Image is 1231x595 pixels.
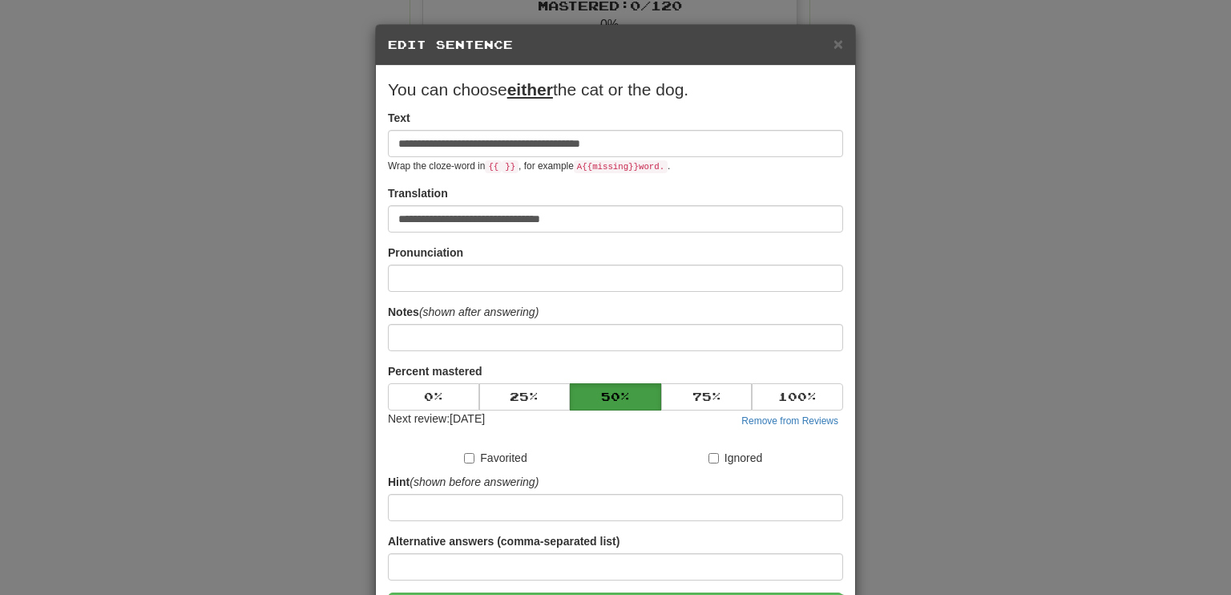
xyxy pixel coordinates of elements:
code: }} [502,160,519,173]
u: either [507,80,553,99]
span: × [833,34,843,53]
label: Pronunciation [388,245,463,261]
code: A {{ missing }} word. [574,160,668,173]
input: Ignored [708,453,719,463]
button: 0% [388,383,479,411]
label: Notes [388,304,539,320]
button: 100% [752,383,843,411]
label: Hint [388,474,539,490]
button: 75% [661,383,753,411]
em: (shown after answering) [419,306,539,318]
em: (shown before answering) [410,476,539,488]
label: Ignored [708,450,762,466]
div: Percent mastered [388,383,843,411]
button: 25% [479,383,571,411]
div: Next review: [DATE] [388,411,485,430]
code: {{ [485,160,502,173]
h5: Edit Sentence [388,37,843,53]
button: Close [833,35,843,52]
button: 50% [570,383,661,411]
label: Percent mastered [388,363,482,379]
input: Favorited [464,453,474,463]
small: Wrap the cloze-word in , for example . [388,160,670,172]
button: Remove from Reviews [737,412,843,430]
label: Alternative answers (comma-separated list) [388,533,620,549]
label: Translation [388,185,448,201]
p: You can choose the cat or the dog. [388,78,843,102]
label: Favorited [464,450,527,466]
label: Text [388,110,410,126]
